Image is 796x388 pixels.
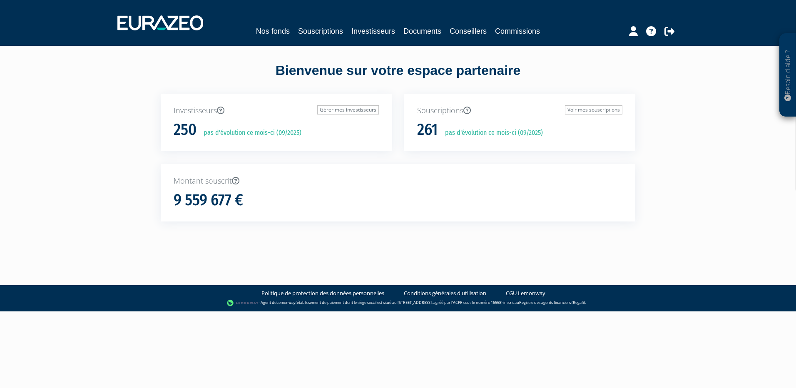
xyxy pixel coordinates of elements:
p: Besoin d'aide ? [783,38,793,113]
img: logo-lemonway.png [227,299,259,307]
a: Commissions [495,25,540,37]
a: Souscriptions [298,25,343,37]
a: Lemonway [276,300,296,305]
p: pas d'évolution ce mois-ci (09/2025) [439,128,543,138]
img: 1732889491-logotype_eurazeo_blanc_rvb.png [117,15,203,30]
a: CGU Lemonway [506,289,545,297]
a: Gérer mes investisseurs [317,105,379,114]
p: Investisseurs [174,105,379,116]
a: Politique de protection des données personnelles [261,289,384,297]
p: pas d'évolution ce mois-ci (09/2025) [198,128,301,138]
a: Registre des agents financiers (Regafi) [519,300,585,305]
a: Investisseurs [351,25,395,37]
h1: 9 559 677 € [174,192,243,209]
div: - Agent de (établissement de paiement dont le siège social est situé au [STREET_ADDRESS], agréé p... [8,299,788,307]
a: Conseillers [450,25,487,37]
h1: 261 [417,121,438,139]
p: Souscriptions [417,105,622,116]
a: Voir mes souscriptions [565,105,622,114]
a: Nos fonds [256,25,290,37]
div: Bienvenue sur votre espace partenaire [154,61,642,94]
a: Conditions générales d'utilisation [404,289,486,297]
h1: 250 [174,121,197,139]
p: Montant souscrit [174,176,622,187]
a: Documents [403,25,441,37]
